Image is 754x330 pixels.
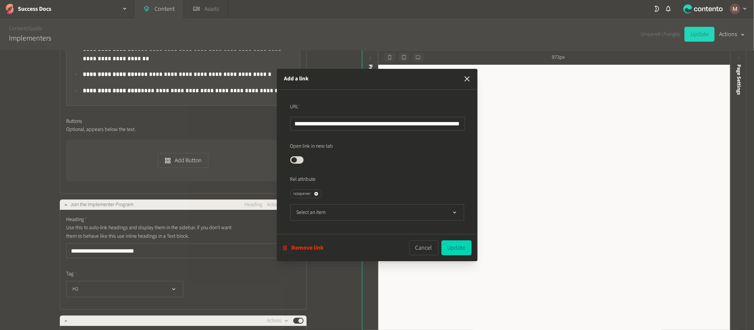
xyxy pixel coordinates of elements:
h2: Add a link [284,75,309,83]
button: Cancel [409,240,439,255]
button: Remove link [283,240,324,255]
label: Open link in new tab [290,142,333,150]
button: Update [441,240,472,255]
label: URL [290,103,301,111]
label: Rel attribute [290,176,316,183]
span: noopener [294,190,311,197]
button: Select an item [290,204,464,221]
